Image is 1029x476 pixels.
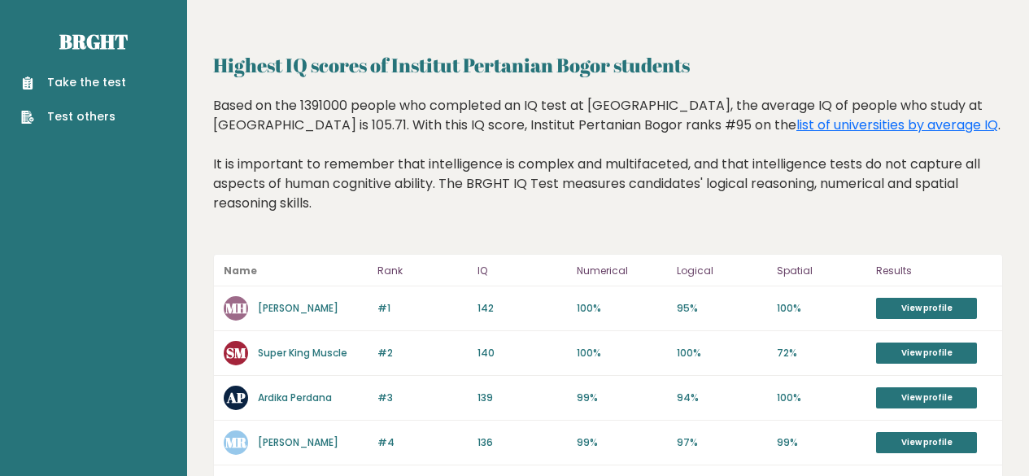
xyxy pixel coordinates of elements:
[258,301,338,315] a: [PERSON_NAME]
[677,301,767,316] p: 95%
[577,301,667,316] p: 100%
[21,74,126,91] a: Take the test
[226,388,246,407] text: AP
[677,391,767,405] p: 94%
[796,116,998,134] a: list of universities by average IQ
[59,28,128,55] a: Brght
[777,435,867,450] p: 99%
[677,346,767,360] p: 100%
[477,435,568,450] p: 136
[876,343,977,364] a: View profile
[225,299,247,317] text: MH
[226,343,246,362] text: SM
[677,261,767,281] p: Logical
[876,261,992,281] p: Results
[477,346,568,360] p: 140
[213,96,1003,238] div: Based on the 1391000 people who completed an IQ test at [GEOGRAPHIC_DATA], the average IQ of peop...
[477,391,568,405] p: 139
[377,391,468,405] p: #3
[577,435,667,450] p: 99%
[876,387,977,408] a: View profile
[258,346,347,360] a: Super King Muscle
[777,391,867,405] p: 100%
[577,391,667,405] p: 99%
[225,433,247,452] text: MR
[577,261,667,281] p: Numerical
[677,435,767,450] p: 97%
[258,435,338,449] a: [PERSON_NAME]
[377,301,468,316] p: #1
[477,301,568,316] p: 142
[377,435,468,450] p: #4
[777,346,867,360] p: 72%
[21,108,126,125] a: Test others
[258,391,332,404] a: Ardika Perdana
[777,261,867,281] p: Spatial
[876,432,977,453] a: View profile
[377,346,468,360] p: #2
[377,261,468,281] p: Rank
[213,50,1003,80] h2: Highest IQ scores of Institut Pertanian Bogor students
[777,301,867,316] p: 100%
[224,264,257,277] b: Name
[577,346,667,360] p: 100%
[876,298,977,319] a: View profile
[477,261,568,281] p: IQ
